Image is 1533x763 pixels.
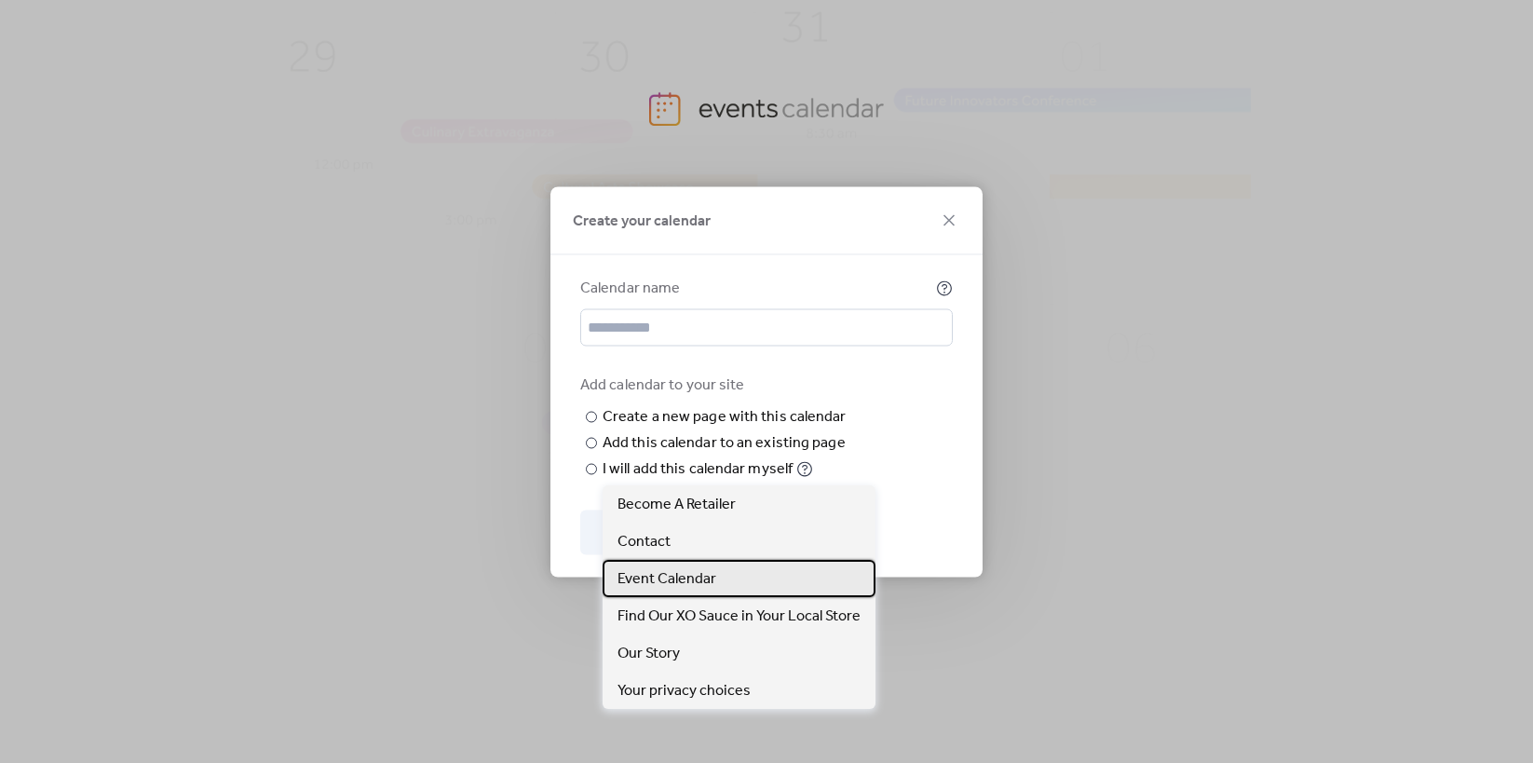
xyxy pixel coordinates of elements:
span: Our Story [617,643,680,665]
div: Calendar name [580,277,932,299]
div: Add this calendar to an existing page [603,431,846,454]
div: I will add this calendar myself [603,457,793,480]
span: Contact [617,531,671,553]
span: Event Calendar [617,568,716,591]
span: Create your calendar [573,210,711,232]
span: Become A Retailer [617,494,736,516]
div: Add calendar to your site [580,374,949,396]
span: Find Our XO Sauce in Your Local Store [617,606,861,628]
div: Create a new page with this calendar [603,405,847,428]
span: Your privacy choices [617,680,751,702]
